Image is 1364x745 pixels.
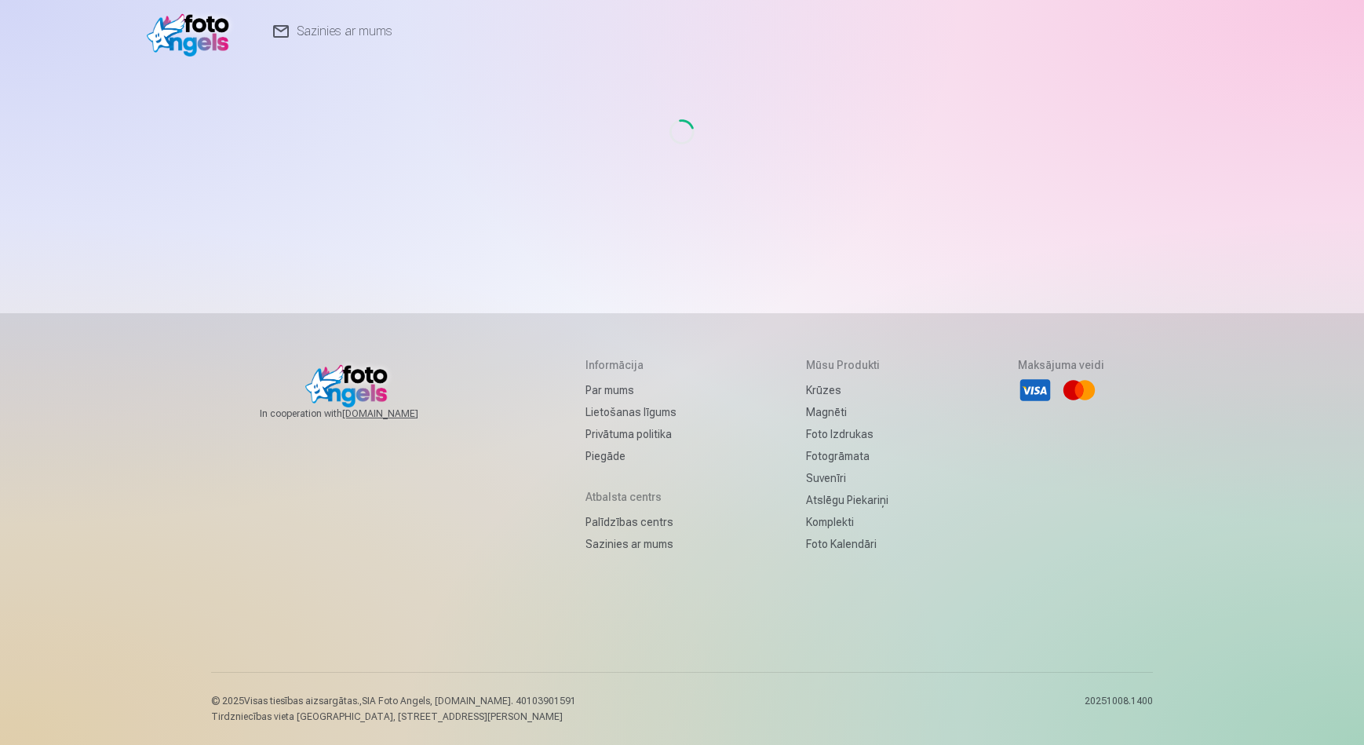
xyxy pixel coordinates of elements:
[806,445,888,467] a: Fotogrāmata
[806,489,888,511] a: Atslēgu piekariņi
[806,379,888,401] a: Krūzes
[585,445,677,467] a: Piegāde
[806,357,888,373] h5: Mūsu produkti
[585,357,677,373] h5: Informācija
[806,401,888,423] a: Magnēti
[1062,373,1096,407] li: Mastercard
[362,696,576,707] span: SIA Foto Angels, [DOMAIN_NAME]. 40103901591
[260,407,456,420] span: In cooperation with
[585,423,677,445] a: Privātuma politika
[585,489,677,505] h5: Atbalsta centrs
[585,379,677,401] a: Par mums
[211,710,576,723] p: Tirdzniecības vieta [GEOGRAPHIC_DATA], [STREET_ADDRESS][PERSON_NAME]
[806,423,888,445] a: Foto izdrukas
[806,467,888,489] a: Suvenīri
[585,511,677,533] a: Palīdzības centrs
[1018,373,1052,407] li: Visa
[211,695,576,707] p: © 2025 Visas tiesības aizsargātas. ,
[342,407,456,420] a: [DOMAIN_NAME]
[1018,357,1104,373] h5: Maksājuma veidi
[1085,695,1153,723] p: 20251008.1400
[806,511,888,533] a: Komplekti
[585,401,677,423] a: Lietošanas līgums
[806,533,888,555] a: Foto kalendāri
[147,6,237,57] img: /v1
[585,533,677,555] a: Sazinies ar mums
